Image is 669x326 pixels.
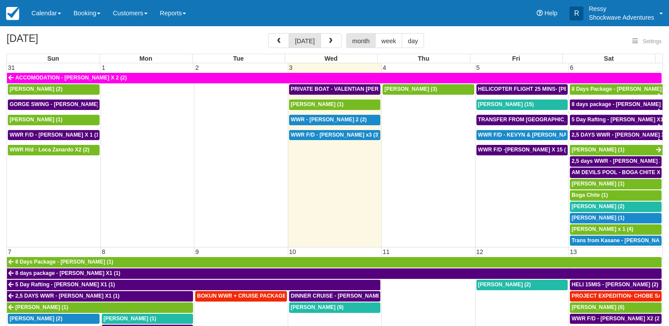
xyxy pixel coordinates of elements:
[382,64,387,71] span: 4
[545,10,558,17] span: Help
[476,115,568,125] a: TRANSFER FROM [GEOGRAPHIC_DATA] TO VIC FALLS - [PERSON_NAME] X 1 (1)
[8,100,100,110] a: GORGE SWING - [PERSON_NAME] X 2 (2)
[197,293,370,299] span: BOKUN WWR + CRUISE PACKAGE - [PERSON_NAME] South X 2 (2)
[10,101,116,107] span: GORGE SWING - [PERSON_NAME] X 2 (2)
[570,280,662,290] a: HELI 15MIS - [PERSON_NAME] (2)
[570,115,662,125] a: 5 Day Rafting - [PERSON_NAME] X1 (1)
[476,248,484,255] span: 12
[570,291,662,302] a: PROJECT EXPEDITION- CHOBE SAFARI - [GEOGRAPHIC_DATA][PERSON_NAME] 2 (2)
[324,55,338,62] span: Wed
[570,130,662,141] a: 2,5 DAYS WWR - [PERSON_NAME] X1 (1)
[291,101,344,107] span: [PERSON_NAME] (1)
[570,213,662,223] a: [PERSON_NAME] (1)
[383,84,474,95] a: [PERSON_NAME] (3)
[291,132,380,138] span: WWR F/D - [PERSON_NAME] x3 (3)
[10,117,62,123] span: [PERSON_NAME] (1)
[6,7,19,20] img: checkfront-main-nav-mini-logo.png
[288,64,293,71] span: 3
[15,75,127,81] span: ACCOMODATION - [PERSON_NAME] X 2 (2)
[8,145,100,155] a: WWR H/d - Loca Zanardo X2 (2)
[570,224,662,235] a: [PERSON_NAME] x 1 (4)
[382,248,390,255] span: 11
[7,268,662,279] a: 8 days package - [PERSON_NAME] X1 (1)
[101,248,106,255] span: 8
[604,55,614,62] span: Sat
[478,147,574,153] span: WWR F/D -[PERSON_NAME] X 15 (15)
[476,64,481,71] span: 5
[7,248,12,255] span: 7
[7,302,193,313] a: [PERSON_NAME] (1)
[291,86,428,92] span: PRIVATE BOAT - VALENTIAN [PERSON_NAME] X 4 (4)
[194,248,200,255] span: 9
[289,115,380,125] a: WWR - [PERSON_NAME] 2 (2)
[572,192,608,198] span: Boga Chite (1)
[384,86,437,92] span: [PERSON_NAME] (3)
[643,38,662,45] span: Settings
[512,55,520,62] span: Fri
[478,281,531,288] span: [PERSON_NAME] (2)
[570,100,662,110] a: 8 days package - [PERSON_NAME] X1 (1)
[15,293,120,299] span: 2,5 DAYS WWR - [PERSON_NAME] X1 (1)
[47,55,59,62] span: Sun
[569,7,583,21] div: R
[7,33,117,49] h2: [DATE]
[570,236,662,246] a: Trans from Kasane - [PERSON_NAME] X4 (4)
[288,248,297,255] span: 10
[589,13,654,22] p: Shockwave Adventures
[194,64,200,71] span: 2
[15,270,121,276] span: 8 days package - [PERSON_NAME] X1 (1)
[572,181,624,187] span: [PERSON_NAME] (1)
[10,132,101,138] span: WWR F/D - [PERSON_NAME] X 1 (1)
[102,314,193,324] a: [PERSON_NAME] (1)
[8,84,100,95] a: [PERSON_NAME] (2)
[570,84,662,95] a: 8 Days Package - [PERSON_NAME] (1)
[10,147,90,153] span: WWR H/d - Loca Zanardo X2 (2)
[476,280,568,290] a: [PERSON_NAME] (2)
[402,33,424,48] button: day
[8,314,100,324] a: [PERSON_NAME] (2)
[289,302,380,313] a: [PERSON_NAME] (9)
[589,4,654,13] p: Ressy
[233,55,244,62] span: Tue
[139,55,152,62] span: Mon
[537,10,543,16] i: Help
[570,168,662,178] a: AM DEVILS POOL - BOGA CHITE X 1 (1)
[15,281,115,288] span: 5 Day Rafting - [PERSON_NAME] X1 (1)
[569,64,574,71] span: 6
[289,291,380,302] a: DINNER CRUISE - [PERSON_NAME] X 1 (1)
[478,101,534,107] span: [PERSON_NAME] (15)
[346,33,376,48] button: month
[103,316,156,322] span: [PERSON_NAME] (1)
[7,257,662,268] a: 8 Days Package - [PERSON_NAME] (1)
[289,100,380,110] a: [PERSON_NAME] (1)
[375,33,402,48] button: week
[10,86,62,92] span: [PERSON_NAME] (2)
[7,73,662,83] a: ACCOMODATION - [PERSON_NAME] X 2 (2)
[476,130,568,141] a: WWR F/D - KEVYN & [PERSON_NAME] 2 (2)
[570,156,662,167] a: 2,5 days WWR - [PERSON_NAME] X2 (2)
[289,84,380,95] a: PRIVATE BOAT - VALENTIAN [PERSON_NAME] X 4 (4)
[195,291,286,302] a: BOKUN WWR + CRUISE PACKAGE - [PERSON_NAME] South X 2 (2)
[570,302,662,313] a: [PERSON_NAME] (6)
[570,145,662,155] a: [PERSON_NAME] (1)
[570,314,662,324] a: WWR F/D - [PERSON_NAME] X2 (2)
[289,130,380,141] a: WWR F/D - [PERSON_NAME] x3 (3)
[7,64,16,71] span: 31
[10,316,62,322] span: [PERSON_NAME] (2)
[476,145,568,155] a: WWR F/D -[PERSON_NAME] X 15 (15)
[570,202,662,212] a: [PERSON_NAME] (2)
[572,226,633,232] span: [PERSON_NAME] x 1 (4)
[570,179,662,189] a: [PERSON_NAME] (1)
[15,304,68,310] span: [PERSON_NAME] (1)
[627,35,667,48] button: Settings
[15,259,113,265] span: 8 Days Package - [PERSON_NAME] (1)
[478,86,620,92] span: HELICOPTER FLIGHT 25 MINS- [PERSON_NAME] X1 (1)
[7,291,193,302] a: 2,5 DAYS WWR - [PERSON_NAME] X1 (1)
[478,132,590,138] span: WWR F/D - KEVYN & [PERSON_NAME] 2 (2)
[8,115,100,125] a: [PERSON_NAME] (1)
[572,304,624,310] span: [PERSON_NAME] (6)
[291,304,344,310] span: [PERSON_NAME] (9)
[291,293,400,299] span: DINNER CRUISE - [PERSON_NAME] X 1 (1)
[476,84,568,95] a: HELICOPTER FLIGHT 25 MINS- [PERSON_NAME] X1 (1)
[289,33,321,48] button: [DATE]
